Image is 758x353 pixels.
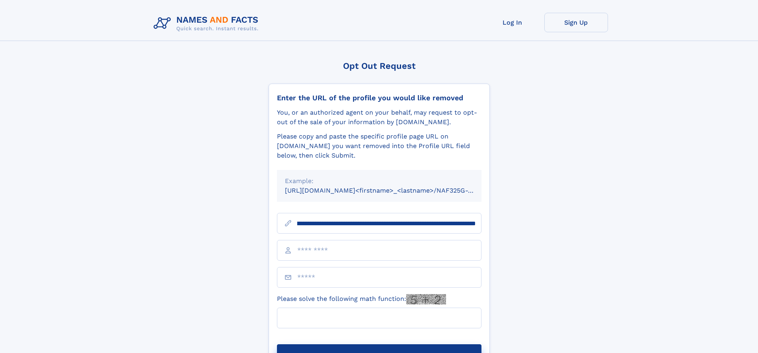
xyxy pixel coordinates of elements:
[277,94,481,102] div: Enter the URL of the profile you would like removed
[277,132,481,160] div: Please copy and paste the specific profile page URL on [DOMAIN_NAME] you want removed into the Pr...
[269,61,490,71] div: Opt Out Request
[277,294,446,304] label: Please solve the following math function:
[150,13,265,34] img: Logo Names and Facts
[481,13,544,32] a: Log In
[285,176,474,186] div: Example:
[277,108,481,127] div: You, or an authorized agent on your behalf, may request to opt-out of the sale of your informatio...
[544,13,608,32] a: Sign Up
[285,187,497,194] small: [URL][DOMAIN_NAME]<firstname>_<lastname>/NAF325G-xxxxxxxx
